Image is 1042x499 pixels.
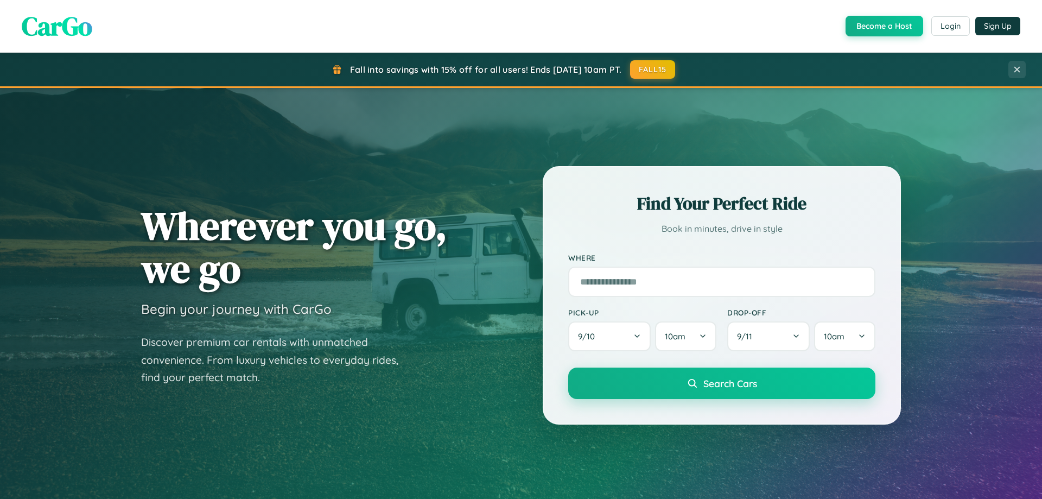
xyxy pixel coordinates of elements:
[846,16,923,36] button: Become a Host
[975,17,1020,35] button: Sign Up
[141,204,447,290] h1: Wherever you go, we go
[350,64,622,75] span: Fall into savings with 15% off for all users! Ends [DATE] 10am PT.
[655,321,716,351] button: 10am
[630,60,676,79] button: FALL15
[568,321,651,351] button: 9/10
[568,221,875,237] p: Book in minutes, drive in style
[568,308,716,317] label: Pick-up
[568,368,875,399] button: Search Cars
[22,8,92,44] span: CarGo
[665,331,685,342] span: 10am
[578,331,600,342] span: 9 / 10
[824,331,844,342] span: 10am
[737,331,758,342] span: 9 / 11
[568,192,875,216] h2: Find Your Perfect Ride
[141,333,412,387] p: Discover premium car rentals with unmatched convenience. From luxury vehicles to everyday rides, ...
[931,16,970,36] button: Login
[814,321,875,351] button: 10am
[727,321,810,351] button: 9/11
[703,377,757,389] span: Search Cars
[568,253,875,262] label: Where
[727,308,875,317] label: Drop-off
[141,301,332,317] h3: Begin your journey with CarGo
